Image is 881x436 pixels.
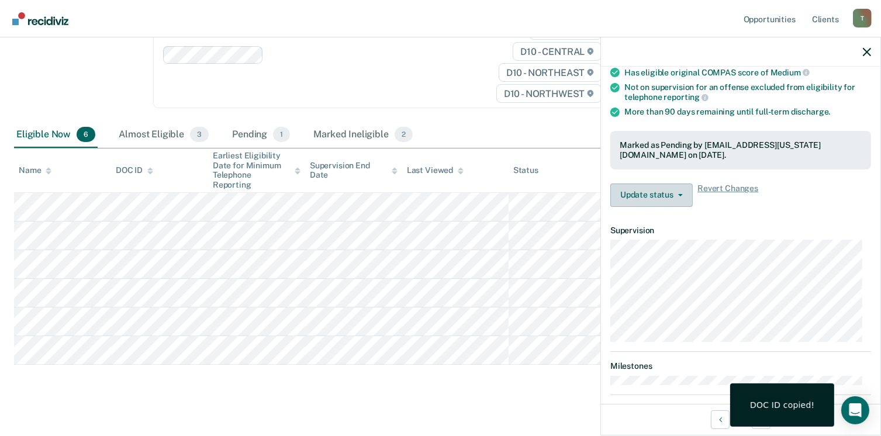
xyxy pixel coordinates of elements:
[116,122,211,148] div: Almost Eligible
[19,165,51,175] div: Name
[610,184,693,207] button: Update status
[513,165,538,175] div: Status
[496,84,602,103] span: D10 - NORTHWEST
[750,400,814,410] div: DOC ID copied!
[711,410,730,429] button: Previous Opportunity
[14,122,98,148] div: Eligible Now
[395,127,413,142] span: 2
[499,63,602,82] span: D10 - NORTHEAST
[620,140,862,160] div: Marked as Pending by [EMAIL_ADDRESS][US_STATE][DOMAIN_NAME] on [DATE].
[310,161,398,181] div: Supervision End Date
[841,396,869,424] div: Open Intercom Messenger
[853,9,872,27] div: T
[213,151,300,190] div: Earliest Eligibility Date for Minimum Telephone Reporting
[624,107,871,117] div: More than 90 days remaining until full-term
[791,107,831,116] span: discharge.
[190,127,209,142] span: 3
[116,165,153,175] div: DOC ID
[853,9,872,27] button: Profile dropdown button
[77,127,95,142] span: 6
[771,68,810,77] span: Medium
[273,127,290,142] span: 1
[601,404,880,435] div: 2 / 8
[624,67,871,78] div: Has eligible original COMPAS score of
[230,122,292,148] div: Pending
[624,82,871,102] div: Not on supervision for an offense excluded from eligibility for telephone
[513,42,602,61] span: D10 - CENTRAL
[311,122,415,148] div: Marked Ineligible
[12,12,68,25] img: Recidiviz
[407,165,464,175] div: Last Viewed
[664,92,709,102] span: reporting
[697,184,758,207] span: Revert Changes
[610,226,871,236] dt: Supervision
[610,361,871,371] dt: Milestones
